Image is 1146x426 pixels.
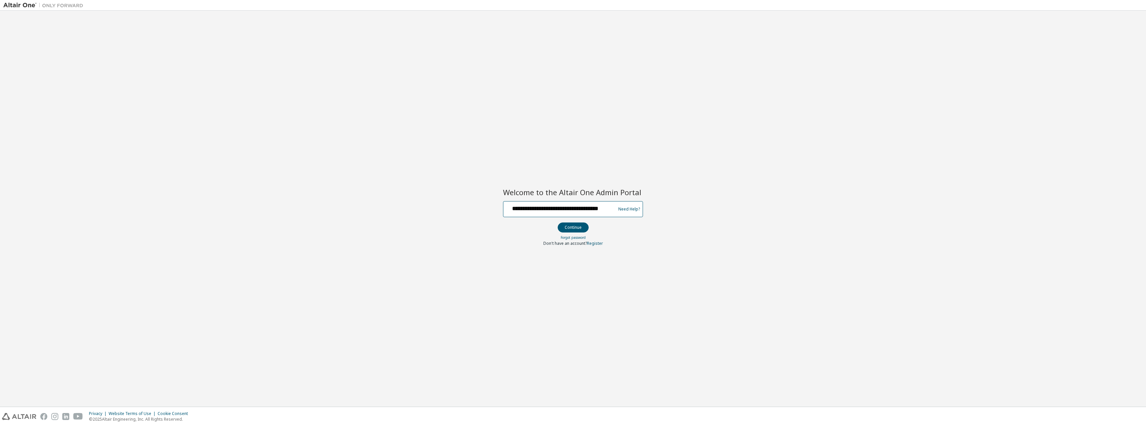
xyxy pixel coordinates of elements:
[561,235,586,240] a: Forgot password
[40,413,47,420] img: facebook.svg
[2,413,36,420] img: altair_logo.svg
[587,240,603,246] a: Register
[543,240,587,246] span: Don't have an account?
[558,222,589,232] button: Continue
[73,413,83,420] img: youtube.svg
[109,411,158,416] div: Website Terms of Use
[3,2,87,9] img: Altair One
[51,413,58,420] img: instagram.svg
[158,411,192,416] div: Cookie Consent
[503,188,643,197] h2: Welcome to the Altair One Admin Portal
[89,411,109,416] div: Privacy
[62,413,69,420] img: linkedin.svg
[89,416,192,422] p: © 2025 Altair Engineering, Inc. All Rights Reserved.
